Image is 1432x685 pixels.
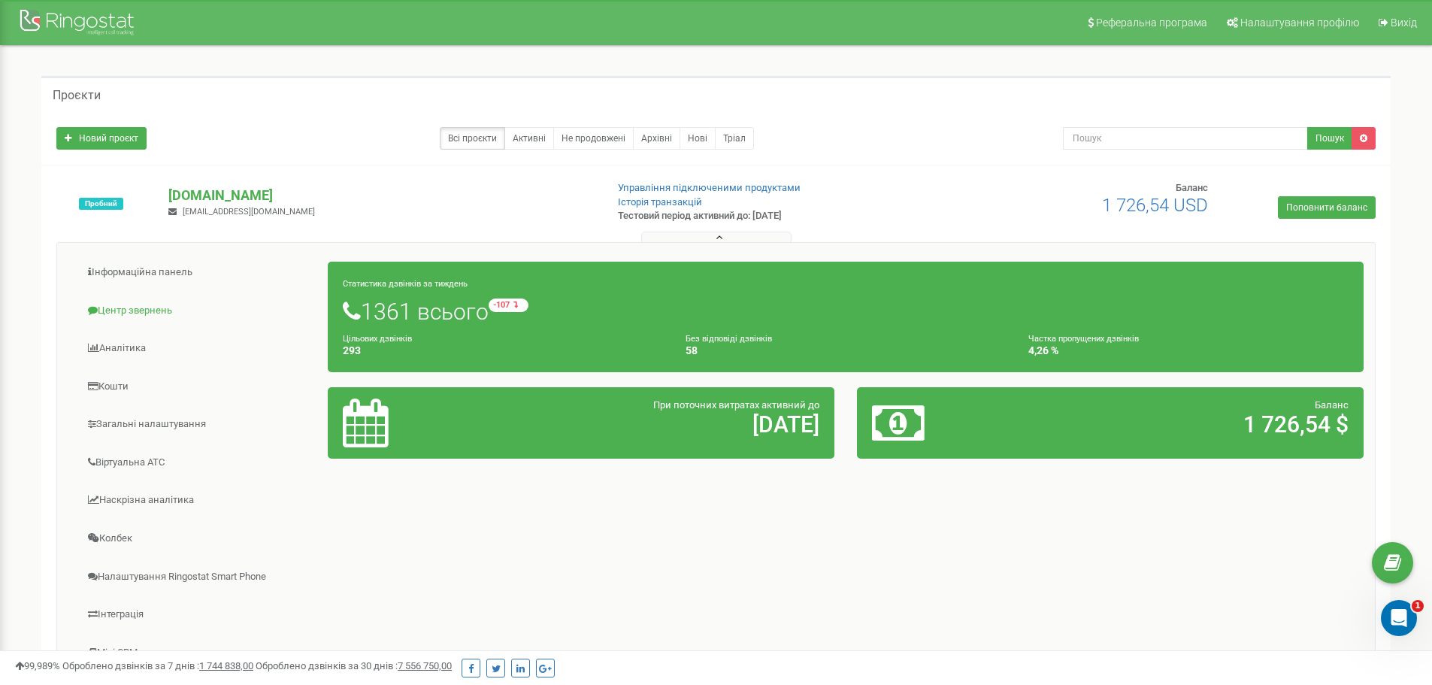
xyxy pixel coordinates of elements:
u: 1 744 838,00 [199,660,253,671]
a: Всі проєкти [440,127,505,150]
span: Налаштування профілю [1240,17,1359,29]
span: Пробний [79,198,123,210]
iframe: Intercom live chat [1381,600,1417,636]
a: Загальні налаштування [68,406,328,443]
input: Пошук [1063,127,1308,150]
span: 1 [1412,600,1424,612]
a: Поповнити баланс [1278,196,1376,219]
span: Баланс [1176,182,1208,193]
span: При поточних витратах активний до [653,399,819,411]
p: [DOMAIN_NAME] [168,186,593,205]
a: Історія транзакцій [618,196,702,208]
span: 99,989% [15,660,60,671]
h4: 293 [343,345,663,356]
a: Центр звернень [68,292,328,329]
a: Нові [680,127,716,150]
a: Mini CRM [68,635,328,671]
span: [EMAIL_ADDRESS][DOMAIN_NAME] [183,207,315,217]
small: -107 [489,299,528,312]
h1: 1361 всього [343,299,1349,324]
h4: 58 [686,345,1006,356]
a: Не продовжені [553,127,634,150]
a: Інформаційна панель [68,254,328,291]
h2: 1 726,54 $ [1038,412,1349,437]
h5: Проєкти [53,89,101,102]
a: Новий проєкт [56,127,147,150]
u: 7 556 750,00 [398,660,452,671]
small: Цільових дзвінків [343,334,412,344]
small: Статистика дзвінків за тиждень [343,279,468,289]
a: Колбек [68,520,328,557]
small: Без відповіді дзвінків [686,334,772,344]
a: Аналiтика [68,330,328,367]
a: Активні [504,127,554,150]
span: Вихід [1391,17,1417,29]
h2: [DATE] [509,412,819,437]
a: Тріал [715,127,754,150]
a: Управління підключеними продуктами [618,182,801,193]
a: Налаштування Ringostat Smart Phone [68,559,328,596]
button: Пошук [1307,127,1352,150]
span: Реферальна програма [1096,17,1207,29]
a: Наскрізна аналітика [68,482,328,519]
a: Інтеграція [68,596,328,633]
span: 1 726,54 USD [1102,195,1208,216]
h4: 4,26 % [1028,345,1349,356]
span: Оброблено дзвінків за 30 днів : [256,660,452,671]
p: Тестовий період активний до: [DATE] [618,209,931,223]
small: Частка пропущених дзвінків [1028,334,1139,344]
a: Архівні [633,127,680,150]
a: Кошти [68,368,328,405]
span: Баланс [1315,399,1349,411]
a: Віртуальна АТС [68,444,328,481]
span: Оброблено дзвінків за 7 днів : [62,660,253,671]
